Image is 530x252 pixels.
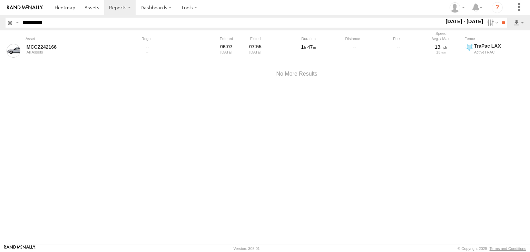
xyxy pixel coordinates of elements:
a: Terms and Conditions [490,246,526,251]
span: 1 [301,44,306,50]
div: Asset [26,36,122,41]
div: Zulema McIntosch [447,2,467,13]
div: Fuel [376,36,418,41]
label: Search Query [14,18,20,28]
span: 47 [307,44,316,50]
div: 13 [421,50,461,54]
div: 07:55 [DATE] [242,43,268,59]
label: Export results as... [513,18,524,28]
div: Distance [332,36,373,41]
div: 13 [421,44,461,50]
div: © Copyright 2025 - [458,246,526,251]
div: Exited [242,36,268,41]
div: Rego [141,36,210,41]
a: Visit our Website [4,245,36,252]
div: All Assets [27,50,121,54]
label: Search Filter Options [484,18,499,28]
div: Entered [213,36,239,41]
div: Duration [288,36,329,41]
div: Version: 308.01 [234,246,260,251]
i: ? [492,2,503,13]
a: MCCZ242166 [27,44,121,50]
img: rand-logo.svg [7,5,43,10]
label: [DATE] - [DATE] [444,18,485,25]
div: 06:07 [DATE] [213,43,239,59]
